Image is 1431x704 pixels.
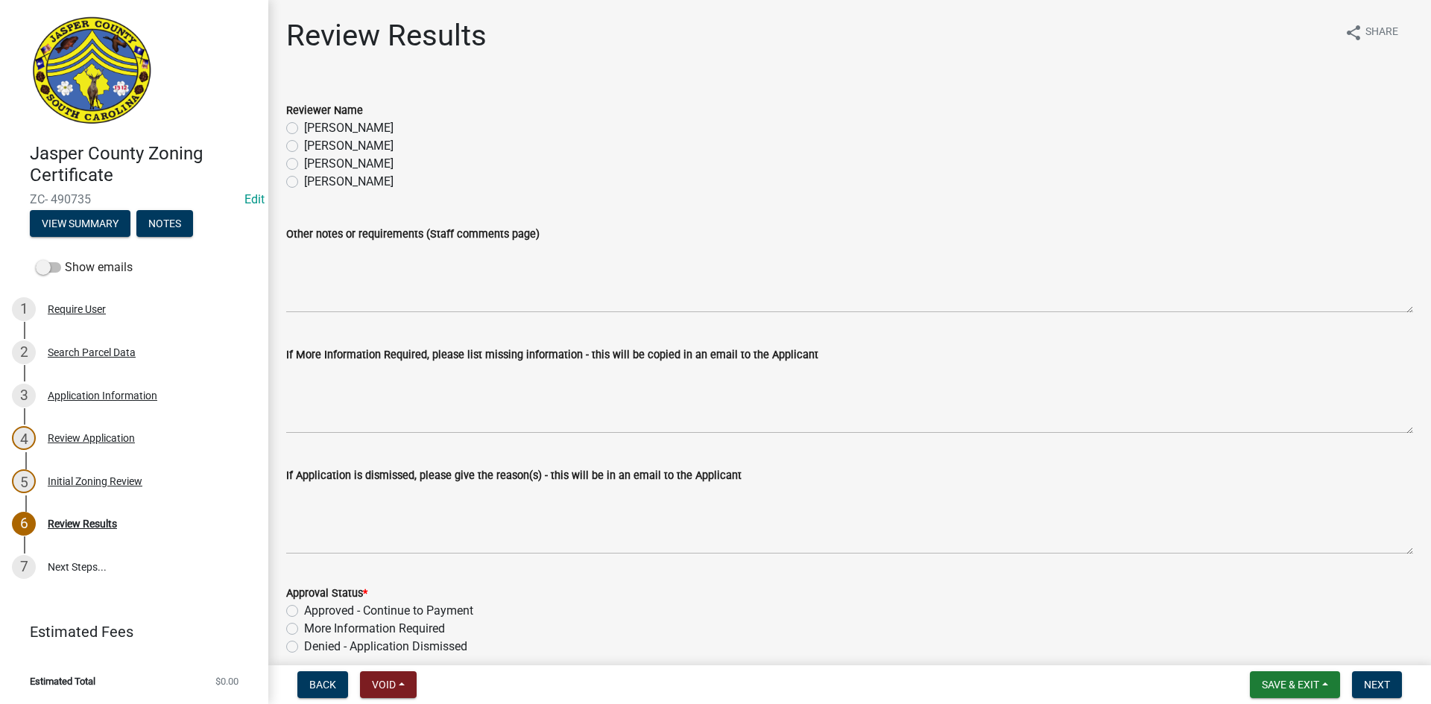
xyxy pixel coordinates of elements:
button: Save & Exit [1250,671,1340,698]
i: share [1345,24,1362,42]
button: Notes [136,210,193,237]
wm-modal-confirm: Notes [136,218,193,230]
button: Void [360,671,417,698]
a: Estimated Fees [12,617,244,647]
span: $0.00 [215,676,238,686]
span: Save & Exit [1262,679,1319,691]
div: 7 [12,555,36,579]
label: Reviewer Name [286,106,363,116]
label: More Information Required [304,620,445,638]
button: View Summary [30,210,130,237]
label: [PERSON_NAME] [304,119,394,137]
div: 3 [12,384,36,408]
label: [PERSON_NAME] [304,137,394,155]
h4: Jasper County Zoning Certificate [30,143,256,186]
label: [PERSON_NAME] [304,155,394,173]
div: Initial Zoning Review [48,476,142,486]
label: Approval Status [286,589,367,599]
img: Jasper County, South Carolina [30,16,154,127]
div: Review Application [48,433,135,443]
label: Approved - Continue to Payment [304,602,473,620]
a: Edit [244,192,265,206]
div: 5 [12,469,36,493]
label: Denied - Application Dismissed [304,638,467,656]
span: Next [1364,679,1390,691]
div: Review Results [48,519,117,529]
span: Void [372,679,396,691]
div: 1 [12,297,36,321]
label: Other notes or requirements (Staff comments page) [286,229,540,240]
label: Show emails [36,259,133,276]
label: [PERSON_NAME] [304,173,394,191]
div: 4 [12,426,36,450]
h1: Review Results [286,18,487,54]
label: If More Information Required, please list missing information - this will be copied in an email t... [286,350,818,361]
button: Back [297,671,348,698]
div: Application Information [48,390,157,401]
span: Estimated Total [30,676,95,686]
span: ZC- 490735 [30,192,238,206]
div: Require User [48,304,106,314]
wm-modal-confirm: Summary [30,218,130,230]
span: Back [309,679,336,691]
div: 6 [12,512,36,536]
wm-modal-confirm: Edit Application Number [244,192,265,206]
label: If Application is dismissed, please give the reason(s) - this will be in an email to the Applicant [286,471,742,481]
button: Next [1352,671,1402,698]
button: shareShare [1333,18,1410,47]
div: Search Parcel Data [48,347,136,358]
span: Share [1365,24,1398,42]
div: 2 [12,340,36,364]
